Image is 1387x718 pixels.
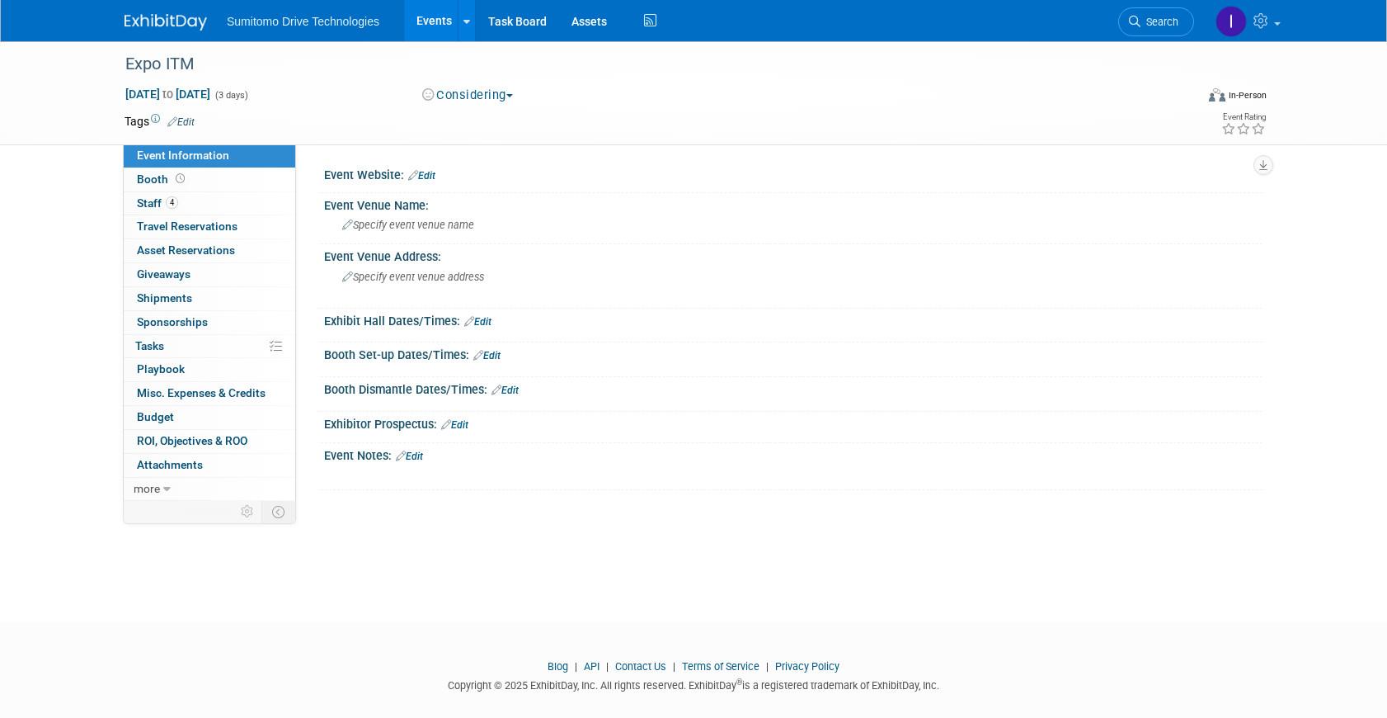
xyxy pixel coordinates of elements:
[124,287,295,310] a: Shipments
[682,660,759,673] a: Terms of Service
[324,342,1262,364] div: Booth Set-up Dates/Times:
[342,271,484,283] span: Specify event venue address
[137,220,237,233] span: Travel Reservations
[137,267,190,281] span: Giveaways
[571,660,581,673] span: |
[324,193,1262,214] div: Event Venue Name:
[137,362,185,376] span: Playbook
[124,239,295,262] a: Asset Reservations
[160,87,176,101] span: to
[120,50,1169,79] div: Expo ITM
[324,443,1262,465] div: Event Notes:
[1140,16,1178,28] span: Search
[137,434,247,447] span: ROI, Objectives & ROO
[124,454,295,477] a: Attachments
[1118,7,1194,36] a: Search
[342,219,474,231] span: Specify event venue name
[124,406,295,429] a: Budget
[124,430,295,453] a: ROI, Objectives & ROO
[416,87,520,104] button: Considering
[124,311,295,334] a: Sponsorships
[124,382,295,405] a: Misc. Expenses & Credits
[775,660,839,673] a: Privacy Policy
[615,660,666,673] a: Contact Us
[1097,86,1267,111] div: Event Format
[124,358,295,381] a: Playbook
[233,501,262,522] td: Personalize Event Tab Strip
[324,163,1262,184] div: Event Website:
[262,501,296,522] td: Toggle Event Tabs
[124,168,295,191] a: Booth
[137,386,266,399] span: Misc. Expenses & Credits
[124,263,295,286] a: Giveaways
[548,660,568,673] a: Blog
[584,660,599,673] a: API
[125,87,211,102] span: [DATE] [DATE]
[137,291,192,305] span: Shipments
[1221,113,1266,121] div: Event Rating
[1209,88,1225,102] img: Format-Inperson.png
[324,309,1262,330] div: Exhibit Hall Dates/Times:
[124,478,295,501] a: more
[408,170,435,182] a: Edit
[669,660,679,673] span: |
[1228,89,1267,102] div: In-Person
[124,144,295,168] a: Event Information
[124,335,295,358] a: Tasks
[137,196,178,210] span: Staff
[166,196,178,209] span: 4
[125,113,195,130] td: Tags
[441,419,468,431] a: Edit
[214,90,248,101] span: (3 days)
[135,339,164,352] span: Tasks
[324,244,1262,265] div: Event Venue Address:
[602,660,613,673] span: |
[324,412,1262,433] div: Exhibitor Prospectus:
[491,385,519,396] a: Edit
[396,451,423,462] a: Edit
[124,215,295,239] a: Travel Reservations
[167,116,195,128] a: Edit
[137,149,229,162] span: Event Information
[134,482,160,495] span: more
[137,172,188,186] span: Booth
[464,316,491,328] a: Edit
[172,172,188,185] span: Booth not reserved yet
[324,377,1262,399] div: Booth Dismantle Dates/Times:
[227,15,379,28] span: Sumitomo Drive Technologies
[1215,6,1247,37] img: Iram Rincón
[124,192,295,215] a: Staff4
[125,14,207,31] img: ExhibitDay
[473,350,501,361] a: Edit
[137,315,208,328] span: Sponsorships
[137,243,235,257] span: Asset Reservations
[137,410,174,423] span: Budget
[762,660,773,673] span: |
[736,678,742,687] sup: ®
[137,458,203,471] span: Attachments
